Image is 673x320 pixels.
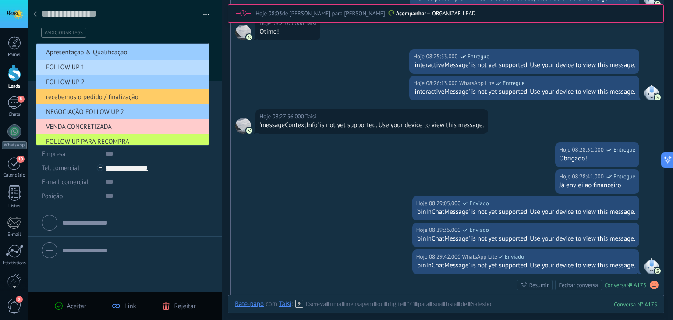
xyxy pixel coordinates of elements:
span: FOLLOW UP 1 [36,63,206,71]
div: Leads [2,84,27,89]
div: Empresa [42,147,99,161]
span: Enviado [469,226,489,235]
div: Taisi [279,300,292,308]
span: Posição [42,193,63,199]
button: Tel. comercial [42,161,79,175]
div: Estatísticas [2,260,27,266]
span: WhatsApp Lite [644,85,659,100]
div: 175 [614,301,657,308]
span: Hoje 08:03 [255,10,282,17]
span: WhatsApp Lite [459,79,494,88]
div: E-mail [2,232,27,238]
div: Hoje 08:28:31.000 [559,146,605,154]
div: № A175 [627,281,646,289]
span: Taisi [305,112,316,121]
span: NEGOCIAÇÃO FOLLOW UP 2 [36,108,206,116]
span: Rejeitar [174,302,196,310]
span: Tel. comercial [42,164,79,172]
span: Entregue [613,146,635,154]
div: Hoje 08:27:56.000 [259,112,305,121]
span: Apresentação & Qualificação [36,48,206,57]
div: de [PERSON_NAME] para [PERSON_NAME] [255,9,385,18]
div: WhatsApp [2,141,27,149]
span: Entregue [468,52,489,61]
div: Hoje 08:28:41.000 [559,172,605,181]
div: 'interactiveMessage' is not yet supported. Use your device to view this message. [413,61,635,70]
div: 'interactiveMessage' is not yet supported. Use your device to view this message. [413,88,635,96]
div: Hoje 08:25:05.000 [259,19,305,28]
span: com [266,300,277,309]
span: 9 [16,296,23,303]
span: E-mail comercial [42,178,89,186]
div: 'messageContextInfo' is not yet supported. Use your device to view this message. [259,121,484,130]
div: Calendário [2,173,27,178]
img: com.amocrm.amocrmwa.svg [655,268,661,274]
span: Entregue [613,172,635,181]
div: Fechar conversa [559,281,598,289]
span: WhatsApp Lite [644,258,659,274]
div: 'pinInChatMessage' is not yet supported. Use your device to view this message. [416,235,635,243]
div: 'pinInChatMessage' is not yet supported. Use your device to view this message. [416,208,635,217]
img: com.amocrm.amocrmwa.svg [655,94,661,100]
div: Ótimo!! [259,28,316,36]
span: Aceitar [67,302,86,310]
div: Hoje 08:29:05.000 [416,199,462,208]
span: Enviado [469,199,489,208]
span: Entregue [503,79,524,88]
div: Resumir [529,281,549,289]
span: recebemos o pedido / finalização [36,93,206,101]
span: Taisi [235,25,251,40]
span: WhatsApp Lite [462,252,497,261]
img: com.amocrm.amocrmwa.svg [655,1,661,7]
div: Painel [2,52,27,58]
span: FOLLOW UP 2 [36,78,206,86]
p: — ORGANIZAR LEAD [255,9,656,18]
img: com.amocrm.amocrmwa.svg [246,128,252,134]
div: Obrigado! [559,154,635,163]
div: Posição [42,189,99,203]
span: Acompanhar [396,10,426,17]
span: Taisi [305,19,316,28]
img: com.amocrm.amocrmwa.svg [246,34,252,40]
div: Hoje 08:26:13.000 [413,79,459,88]
span: #adicionar tags [45,30,83,36]
div: Hoje 08:25:53.000 [413,52,459,61]
button: E-mail comercial [42,175,89,189]
span: VENDA CONCRETIZADA [36,123,206,131]
span: : [291,300,293,309]
span: Taisi [235,118,251,134]
div: 'pinInChatMessage' is not yet supported. Use your device to view this message. [416,261,635,270]
div: Listas [2,203,27,209]
span: 8 [18,96,25,103]
span: FOLLOW UP PARA RECOMPRA [36,138,206,146]
div: Já enviei ao financeiro [559,181,635,190]
span: Link [124,302,136,310]
span: 10 [17,156,24,163]
div: Chats [2,112,27,117]
span: Enviado [505,252,524,261]
div: Hoje 08:29:42.000 [416,252,462,261]
div: Conversa [605,281,627,289]
div: Hoje 08:29:35.000 [416,226,462,235]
